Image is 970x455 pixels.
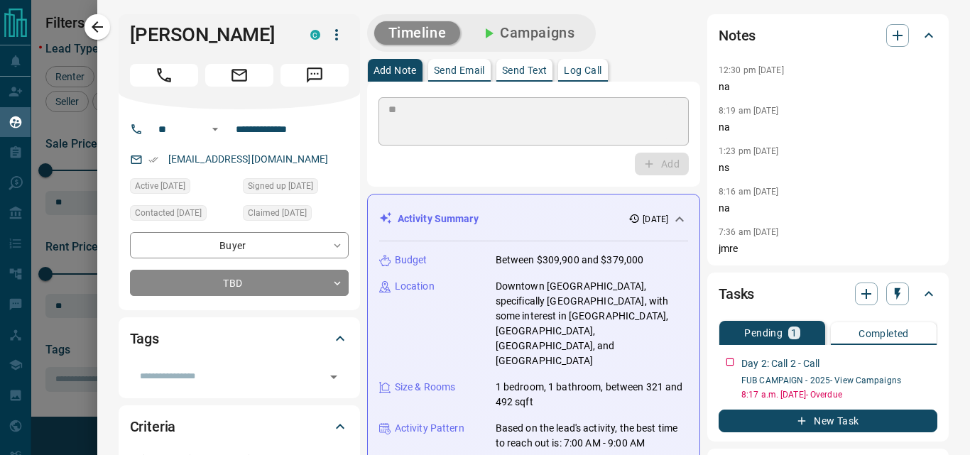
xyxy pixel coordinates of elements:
button: New Task [719,410,937,432]
p: Budget [395,253,427,268]
span: Contacted [DATE] [135,206,202,220]
p: 1 [791,328,797,338]
p: 8:16 am [DATE] [719,187,779,197]
p: Send Email [434,65,485,75]
button: Campaigns [466,21,589,45]
p: Completed [859,329,909,339]
div: Wed Aug 13 2025 [130,178,236,198]
button: Open [207,121,224,138]
p: na [719,120,937,135]
p: 12:30 pm [DATE] [719,65,784,75]
p: Between $309,900 and $379,000 [496,253,644,268]
h2: Tags [130,327,159,350]
div: Buyer [130,232,349,258]
div: Tasks [719,277,937,311]
p: 1 bedroom, 1 bathroom, between 321 and 492 sqft [496,380,688,410]
p: Based on the lead's activity, the best time to reach out is: 7:00 AM - 9:00 AM [496,421,688,451]
div: Notes [719,18,937,53]
p: Location [395,279,435,294]
p: Pending [744,328,783,338]
p: jmre [719,241,937,256]
p: Activity Summary [398,212,479,226]
div: Wed Aug 13 2025 [130,205,236,225]
div: Wed Aug 13 2025 [243,205,349,225]
p: Size & Rooms [395,380,456,395]
span: Claimed [DATE] [248,206,307,220]
p: 7:36 am [DATE] [719,227,779,237]
div: Wed Aug 13 2025 [243,178,349,198]
p: Log Call [564,65,601,75]
svg: Email Verified [148,155,158,165]
p: Activity Pattern [395,421,464,436]
p: na [719,80,937,94]
button: Timeline [374,21,461,45]
p: Downtown [GEOGRAPHIC_DATA], specifically [GEOGRAPHIC_DATA], with some interest in [GEOGRAPHIC_DAT... [496,279,688,368]
span: Signed up [DATE] [248,179,313,193]
h2: Criteria [130,415,176,438]
a: [EMAIL_ADDRESS][DOMAIN_NAME] [168,153,329,165]
p: na [719,201,937,216]
p: Add Note [374,65,417,75]
span: Active [DATE] [135,179,185,193]
p: 8:19 am [DATE] [719,106,779,116]
a: FUB CAMPAIGN - 2025- View Campaigns [741,375,901,385]
span: Message [280,64,349,87]
h1: [PERSON_NAME] [130,23,289,46]
p: 1:23 pm [DATE] [719,146,779,156]
div: Tags [130,322,349,356]
div: Activity Summary[DATE] [379,206,688,232]
p: Send Text [502,65,547,75]
span: Email [205,64,273,87]
div: condos.ca [310,30,320,40]
p: Day 2: Call 2 - Call [741,356,820,371]
p: [DATE] [643,213,668,226]
div: TBD [130,270,349,296]
span: Call [130,64,198,87]
div: Criteria [130,410,349,444]
p: 8:17 a.m. [DATE] - Overdue [741,388,937,401]
h2: Tasks [719,283,754,305]
button: Open [324,367,344,387]
p: ns [719,160,937,175]
h2: Notes [719,24,756,47]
